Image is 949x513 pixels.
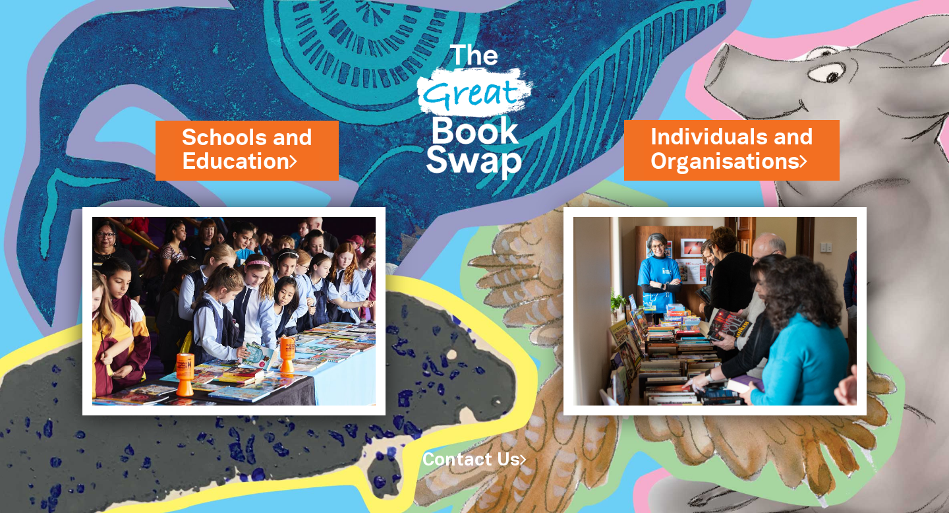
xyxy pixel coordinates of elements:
[650,122,813,177] a: Individuals andOrganisations
[563,207,867,415] img: Individuals and Organisations
[182,123,312,178] a: Schools andEducation
[82,207,386,415] img: Schools and Education
[422,452,527,469] a: Contact Us
[405,16,544,200] img: Great Bookswap logo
